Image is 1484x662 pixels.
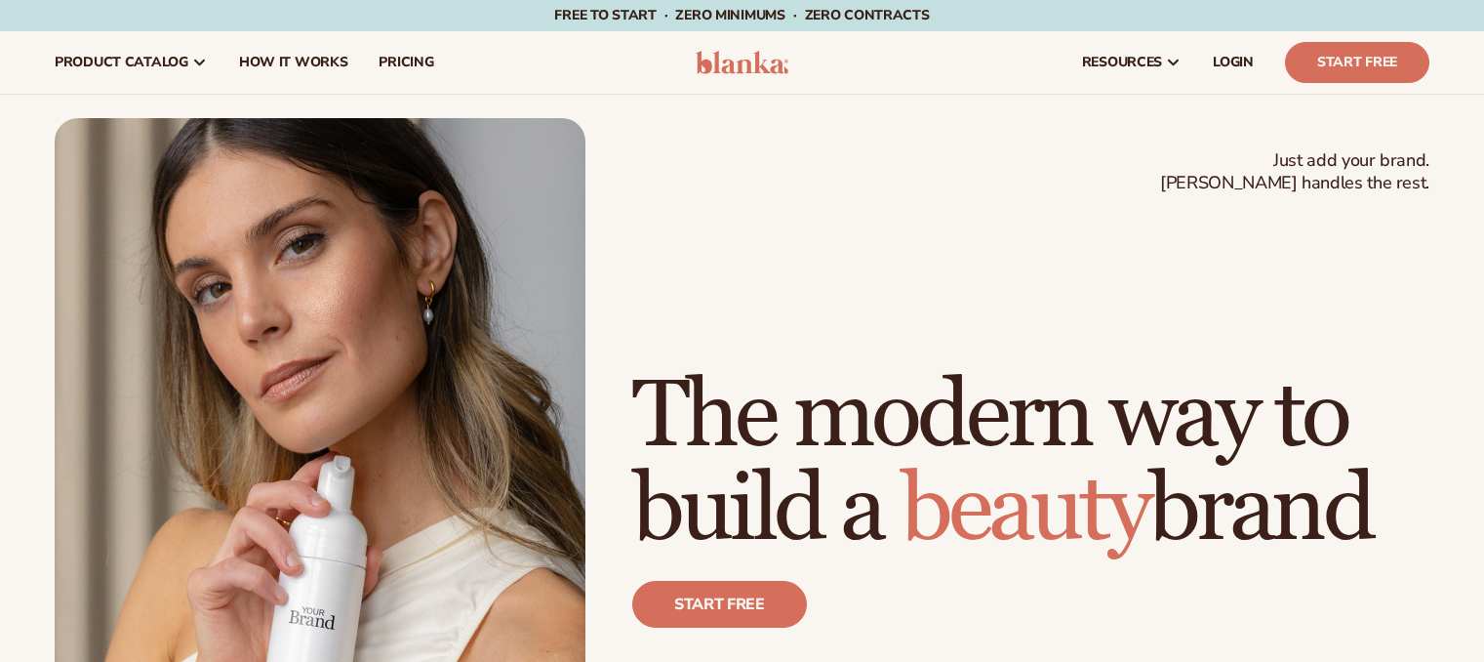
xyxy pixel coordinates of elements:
a: LOGIN [1197,31,1269,94]
a: resources [1066,31,1197,94]
a: Start free [632,581,807,628]
img: logo [696,51,788,74]
a: product catalog [39,31,223,94]
a: Start Free [1285,42,1429,83]
a: How It Works [223,31,364,94]
span: product catalog [55,55,188,70]
span: How It Works [239,55,348,70]
span: beauty [901,453,1148,567]
span: resources [1082,55,1162,70]
span: Just add your brand. [PERSON_NAME] handles the rest. [1160,149,1429,195]
h1: The modern way to build a brand [632,370,1429,558]
span: pricing [379,55,433,70]
span: LOGIN [1213,55,1254,70]
a: pricing [363,31,449,94]
span: Free to start · ZERO minimums · ZERO contracts [554,6,929,24]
